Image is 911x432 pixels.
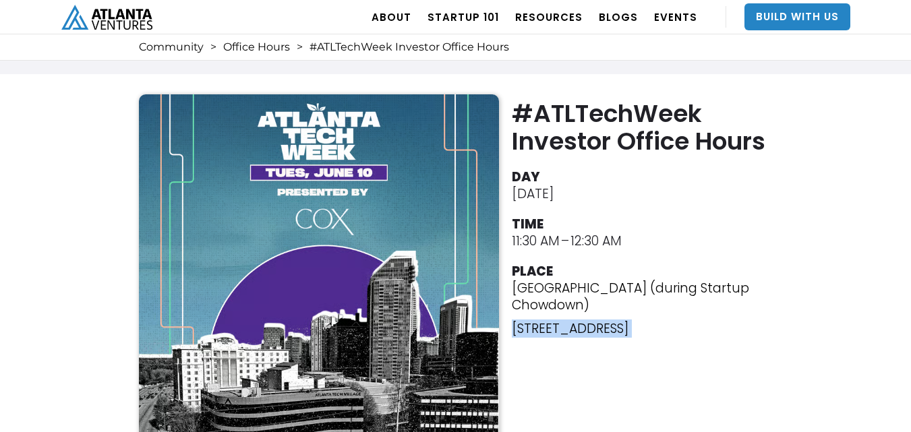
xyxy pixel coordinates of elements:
[512,216,543,233] div: TIME
[512,100,779,155] h2: #ATLTechWeek Investor Office Hours
[512,168,540,185] div: DAY
[512,185,554,202] div: [DATE]
[561,233,569,249] div: –
[223,40,290,54] a: Office Hours
[512,263,553,280] div: PLACE
[512,320,779,337] p: [STREET_ADDRESS]
[744,3,850,30] a: Build With Us
[297,40,303,54] div: >
[139,40,204,54] a: Community
[570,233,622,249] div: 12:30 AM
[512,280,779,313] p: [GEOGRAPHIC_DATA] (during Startup Chowdown)
[210,40,216,54] div: >
[310,40,509,54] div: #ATLTechWeek Investor Office Hours
[512,233,560,249] div: 11:30 AM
